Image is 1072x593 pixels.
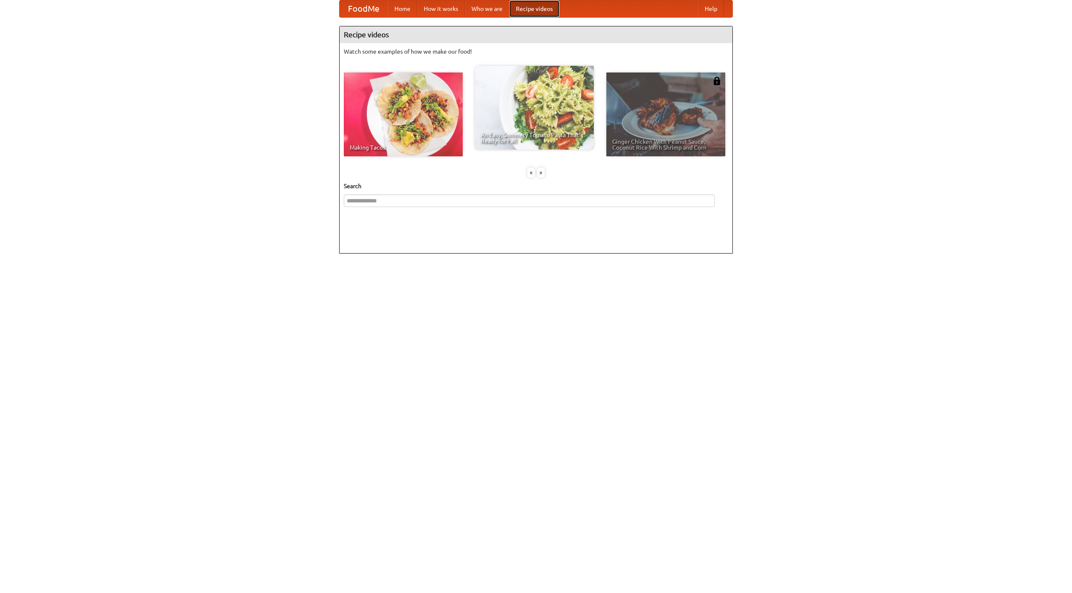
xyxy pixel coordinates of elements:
img: 483408.png [713,77,721,85]
a: How it works [417,0,465,17]
p: Watch some examples of how we make our food! [344,47,728,56]
a: Recipe videos [509,0,559,17]
div: » [537,167,545,178]
span: An Easy, Summery Tomato Pasta That's Ready for Fall [481,132,588,144]
a: FoodMe [340,0,388,17]
div: « [527,167,535,178]
a: Help [698,0,724,17]
a: Home [388,0,417,17]
span: Making Tacos [350,145,457,150]
a: An Easy, Summery Tomato Pasta That's Ready for Fall [475,66,594,150]
h4: Recipe videos [340,26,732,43]
a: Who we are [465,0,509,17]
h5: Search [344,182,728,190]
a: Making Tacos [344,73,463,156]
